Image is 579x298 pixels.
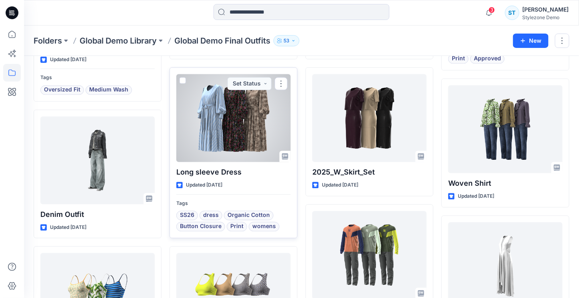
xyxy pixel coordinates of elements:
[513,34,549,48] button: New
[448,178,563,189] p: Woven Shirt
[458,193,494,201] p: Updated [DATE]
[89,85,128,95] span: Medium Wash
[44,85,80,95] span: Oversized Fit
[230,222,244,232] span: Print
[40,209,155,221] p: Denim Outfit
[50,56,86,64] p: Updated [DATE]
[489,7,495,13] span: 3
[34,35,62,46] a: Folders
[523,5,569,14] div: [PERSON_NAME]
[448,85,563,173] a: Woven Shirt
[312,74,427,162] a: 2025_W_Skirt_Set
[40,117,155,205] a: Denim Outfit
[176,74,291,162] a: Long sleeve Dress
[312,167,427,178] p: 2025_W_Skirt_Set
[40,74,155,82] p: Tags
[180,211,194,221] span: SS26
[80,35,157,46] a: Global Demo Library
[284,36,289,45] p: 53
[203,211,219,221] span: dress
[252,222,276,232] span: womens
[274,35,299,46] button: 53
[180,222,222,232] span: Button Closure
[505,6,519,20] div: ST
[176,200,291,208] p: Tags
[322,181,358,190] p: Updated [DATE]
[474,54,501,64] span: Approved
[186,181,222,190] p: Updated [DATE]
[523,14,569,20] div: Stylezone Demo
[174,35,270,46] p: Global Demo Final Outfits
[50,224,86,232] p: Updated [DATE]
[452,54,465,64] span: Print
[228,211,270,221] span: Organic Cotton
[176,167,291,178] p: Long sleeve Dress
